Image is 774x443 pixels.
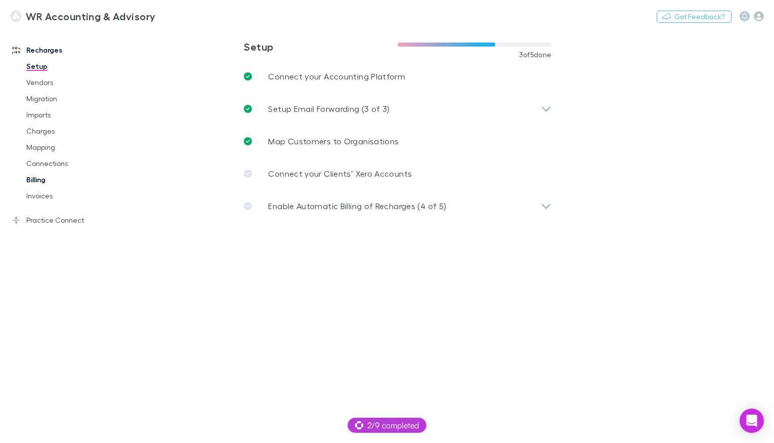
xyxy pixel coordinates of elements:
[236,190,560,222] div: Enable Automatic Billing of Recharges (4 of 5)
[657,11,732,23] button: Got Feedback?
[4,4,161,28] a: WR Accounting & Advisory
[26,10,155,22] h3: WR Accounting & Advisory
[268,200,446,212] p: Enable Automatic Billing of Recharges (4 of 5)
[236,60,560,93] a: Connect your Accounting Platform
[268,168,412,180] p: Connect your Clients’ Xero Accounts
[16,91,125,107] a: Migration
[236,93,560,125] div: Setup Email Forwarding (3 of 3)
[16,188,125,204] a: Invoices
[16,139,125,155] a: Mapping
[16,123,125,139] a: Charges
[2,42,125,58] a: Recharges
[16,107,125,123] a: Imports
[236,157,560,190] a: Connect your Clients’ Xero Accounts
[268,70,405,83] p: Connect your Accounting Platform
[244,41,398,53] h3: Setup
[268,103,390,115] p: Setup Email Forwarding (3 of 3)
[16,58,125,74] a: Setup
[2,212,125,228] a: Practice Connect
[236,125,560,157] a: Map Customers to Organisations
[268,135,399,147] p: Map Customers to Organisations
[16,172,125,188] a: Billing
[16,155,125,172] a: Connections
[740,409,764,433] div: Open Intercom Messenger
[519,51,552,59] span: 3 of 5 done
[10,10,22,22] img: WR Accounting & Advisory's Logo
[16,74,125,91] a: Vendors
